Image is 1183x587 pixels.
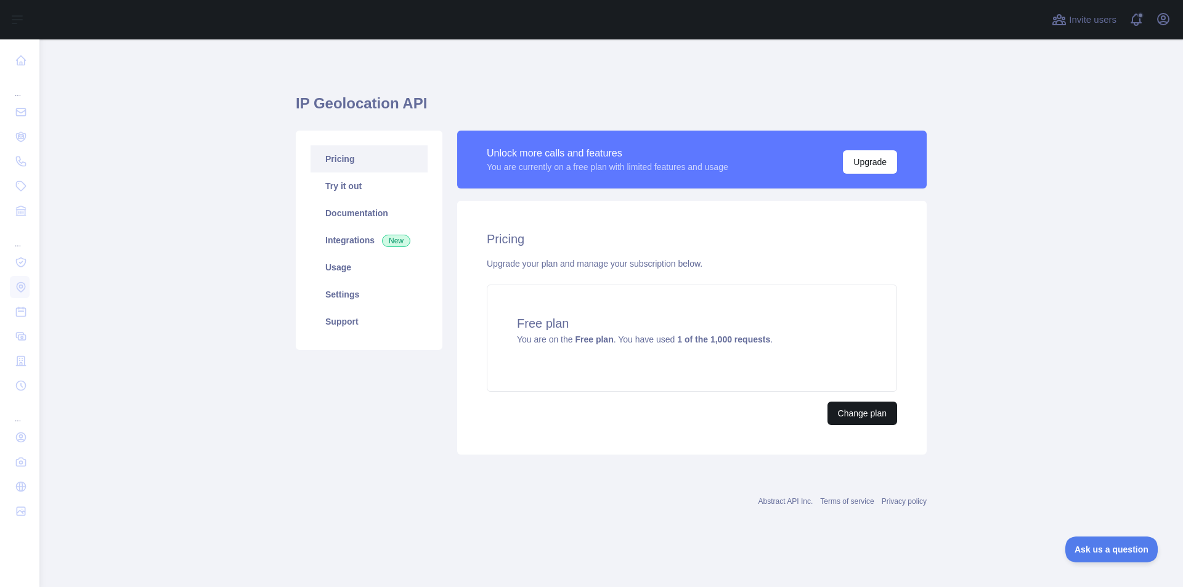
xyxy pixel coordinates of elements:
[311,200,428,227] a: Documentation
[677,334,770,344] strong: 1 of the 1,000 requests
[311,281,428,308] a: Settings
[1049,10,1119,30] button: Invite users
[311,227,428,254] a: Integrations New
[296,94,927,123] h1: IP Geolocation API
[487,161,728,173] div: You are currently on a free plan with limited features and usage
[487,230,897,248] h2: Pricing
[820,497,874,506] a: Terms of service
[1065,536,1158,562] iframe: Toggle Customer Support
[382,235,410,247] span: New
[311,254,428,281] a: Usage
[10,399,30,424] div: ...
[311,145,428,172] a: Pricing
[882,497,927,506] a: Privacy policy
[311,172,428,200] a: Try it out
[10,74,30,99] div: ...
[487,257,897,270] div: Upgrade your plan and manage your subscription below.
[575,334,613,344] strong: Free plan
[10,224,30,249] div: ...
[1069,13,1116,27] span: Invite users
[311,308,428,335] a: Support
[827,402,897,425] button: Change plan
[758,497,813,506] a: Abstract API Inc.
[487,146,728,161] div: Unlock more calls and features
[843,150,897,174] button: Upgrade
[517,315,867,332] h4: Free plan
[517,334,773,344] span: You are on the . You have used .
